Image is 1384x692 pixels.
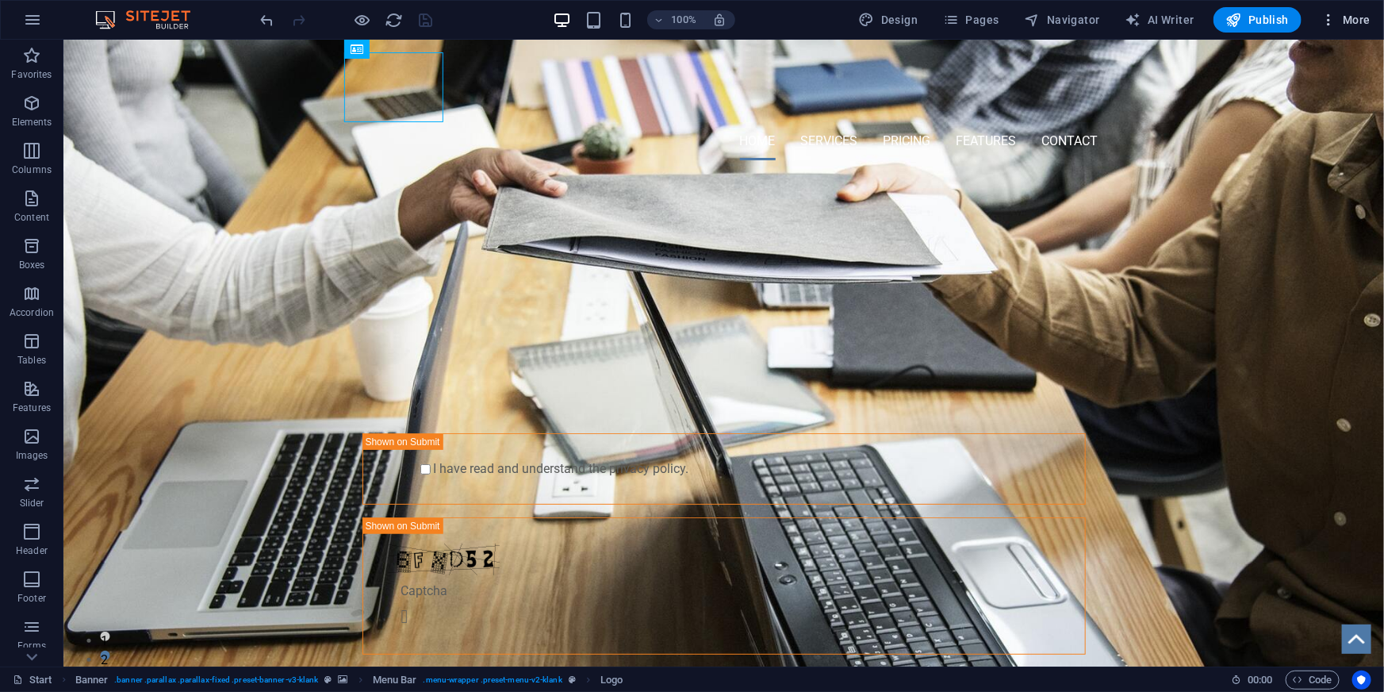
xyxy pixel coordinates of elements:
h6: 100% [671,10,696,29]
button: Navigator [1018,7,1106,33]
p: Columns [12,163,52,176]
span: Publish [1226,12,1289,28]
button: 100% [647,10,704,29]
button: Pages [937,7,1005,33]
span: : [1259,674,1261,686]
span: Design [859,12,918,28]
img: Editor Logo [91,10,210,29]
button: More [1314,7,1377,33]
p: Boxes [19,259,45,271]
span: 00 00 [1248,671,1272,690]
div: Design (Ctrl+Alt+Y) [853,7,925,33]
span: Click to select. Double-click to edit [600,671,623,690]
p: Favorites [11,68,52,81]
button: Publish [1213,7,1302,33]
span: AI Writer [1125,12,1194,28]
button: Design [853,7,925,33]
h6: Session time [1231,671,1273,690]
p: Accordion [10,306,54,319]
p: Slider [20,497,44,509]
p: Features [13,402,51,414]
button: undo [258,10,277,29]
p: Tables [17,354,46,367]
span: Navigator [1025,12,1100,28]
span: Click to select. Double-click to edit [373,671,417,690]
button: 2 [36,611,46,621]
p: Footer [17,592,46,605]
button: Usercentrics [1352,671,1371,690]
a: Click to cancel selection. Double-click to open Pages [13,671,52,690]
button: Code [1286,671,1340,690]
span: Click to select. Double-click to edit [75,671,109,690]
i: This element is a customizable preset [569,675,576,684]
button: reload [385,10,404,29]
p: Images [16,449,48,462]
button: AI Writer [1119,7,1201,33]
span: . menu-wrapper .preset-menu-v2-klank [424,671,562,690]
span: Code [1293,671,1332,690]
nav: breadcrumb [75,671,623,690]
span: More [1321,12,1371,28]
p: Elements [12,116,52,129]
p: Forms [17,640,46,652]
i: This element contains a background [339,675,348,684]
p: Content [14,211,49,224]
i: This element is a customizable preset [325,675,332,684]
span: . banner .parallax .parallax-fixed .preset-banner-v3-klank [114,671,318,690]
span: Pages [943,12,999,28]
p: Header [16,544,48,557]
i: On resize automatically adjust zoom level to fit chosen device. [712,13,727,27]
button: 1 [36,592,46,602]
